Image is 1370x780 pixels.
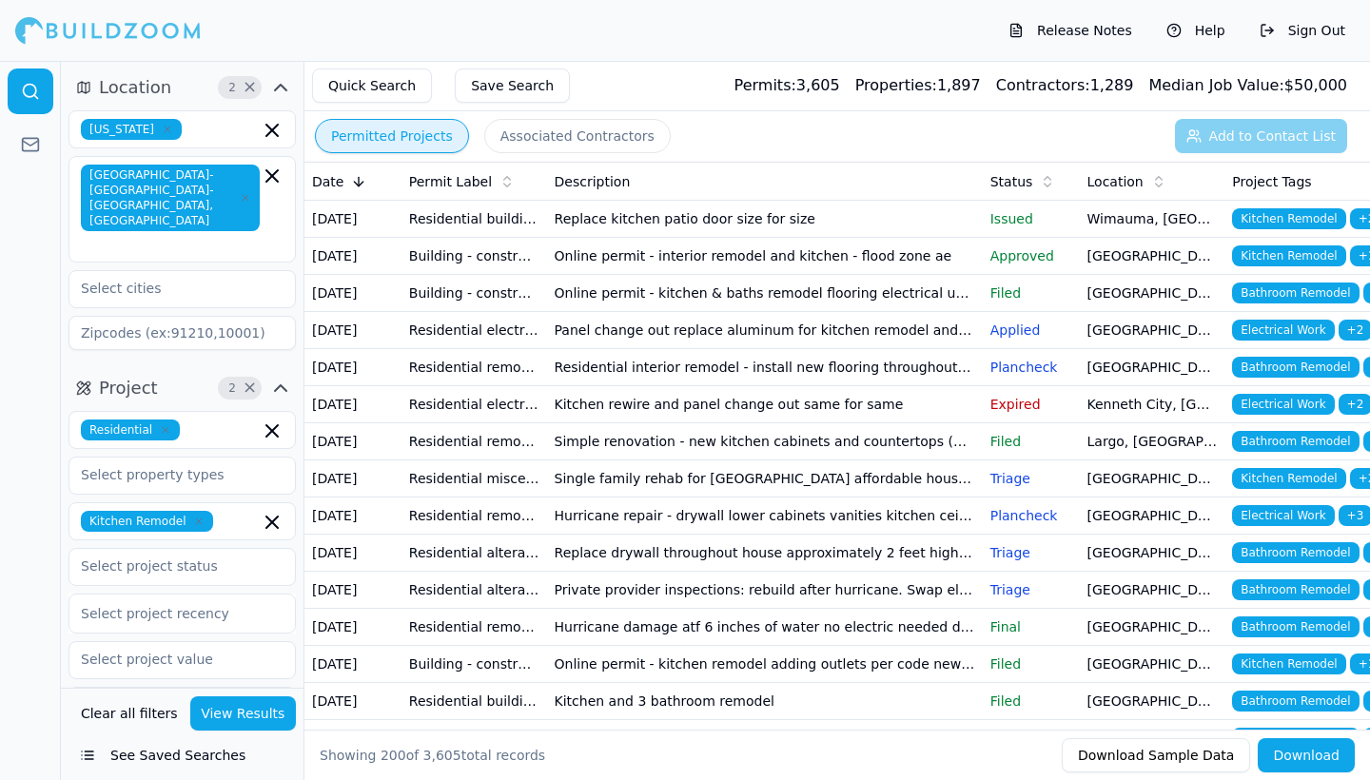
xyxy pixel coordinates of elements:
[547,535,983,572] td: Replace drywall throughout house approximately 2 feet high replace insulation in walls were drywa...
[1232,320,1334,341] span: Electrical Work
[401,683,547,720] td: Residential building alterations (renovations)
[304,683,401,720] td: [DATE]
[68,72,296,103] button: Location2Clear Location filters
[990,654,1072,673] p: Filed
[190,696,297,731] button: View Results
[315,119,469,153] button: Permitted Projects
[547,201,983,238] td: Replace kitchen patio door size for size
[223,78,242,97] span: 2
[304,349,401,386] td: [DATE]
[1148,76,1283,94] span: Median Job Value:
[423,748,461,763] span: 3,605
[304,386,401,423] td: [DATE]
[996,76,1090,94] span: Contractors:
[990,358,1072,377] p: Plancheck
[1062,738,1250,772] button: Download Sample Data
[304,535,401,572] td: [DATE]
[304,646,401,683] td: [DATE]
[1080,201,1225,238] td: Wimauma, [GEOGRAPHIC_DATA]
[81,119,182,140] span: [US_STATE]
[1258,738,1355,772] button: Download
[547,349,983,386] td: Residential interior remodel - install new flooring throughout home. Primary bathroom: install ne...
[304,275,401,312] td: [DATE]
[990,506,1072,525] p: Plancheck
[381,748,406,763] span: 200
[1080,535,1225,572] td: [GEOGRAPHIC_DATA][PERSON_NAME], [GEOGRAPHIC_DATA]
[304,312,401,349] td: [DATE]
[1232,728,1359,749] span: Bathroom Remodel
[547,609,983,646] td: Hurricane damage atf 6 inches of water no electric needed drywall air conditioning replace floors...
[1080,683,1225,720] td: [GEOGRAPHIC_DATA], [GEOGRAPHIC_DATA]
[455,68,570,103] button: Save Search
[69,642,271,676] input: Select project value
[1232,394,1334,415] span: Electrical Work
[68,687,296,721] input: Keywords (ex: solar, thermal)
[547,460,983,497] td: Single family rehab for [GEOGRAPHIC_DATA] affordable housing program oor kitchen cabinets remove ...
[69,458,271,492] input: Select property types
[304,460,401,497] td: [DATE]
[1087,172,1144,191] span: Location
[1080,720,1225,757] td: [GEOGRAPHIC_DATA][PERSON_NAME], [GEOGRAPHIC_DATA]
[484,119,671,153] button: Associated Contractors
[1250,15,1355,46] button: Sign Out
[1232,505,1334,526] span: Electrical Work
[320,746,545,765] div: Showing of total records
[990,469,1072,488] p: Triage
[99,74,171,101] span: Location
[547,423,983,460] td: Simple renovation - new kitchen cabinets and countertops (no change to layout/footprint no change...
[223,379,242,398] span: 2
[1232,616,1359,637] span: Bathroom Remodel
[1232,579,1359,600] span: Bathroom Remodel
[401,349,547,386] td: Residential remodel/repair/renovation
[401,460,547,497] td: Residential miscellaneous permit
[547,683,983,720] td: Kitchen and 3 bathroom remodel
[401,275,547,312] td: Building - construction permit
[990,246,1072,265] p: Approved
[734,74,840,97] div: 3,605
[1080,646,1225,683] td: [GEOGRAPHIC_DATA], [GEOGRAPHIC_DATA]
[855,76,937,94] span: Properties:
[1232,283,1359,303] span: Bathroom Remodel
[1080,497,1225,535] td: [GEOGRAPHIC_DATA], [GEOGRAPHIC_DATA]
[409,172,492,191] span: Permit Label
[304,497,401,535] td: [DATE]
[1080,609,1225,646] td: [GEOGRAPHIC_DATA], [GEOGRAPHIC_DATA]
[990,209,1072,228] p: Issued
[304,423,401,460] td: [DATE]
[68,373,296,403] button: Project2Clear Project filters
[1232,542,1359,563] span: Bathroom Remodel
[401,609,547,646] td: Residential remodel/repair/renovation
[990,729,1072,748] p: Triage
[990,172,1033,191] span: Status
[990,617,1072,636] p: Final
[734,76,796,94] span: Permits:
[1080,275,1225,312] td: [GEOGRAPHIC_DATA], [GEOGRAPHIC_DATA]
[304,572,401,609] td: [DATE]
[81,165,260,231] span: [GEOGRAPHIC_DATA]-[GEOGRAPHIC_DATA]-[GEOGRAPHIC_DATA], [GEOGRAPHIC_DATA]
[401,238,547,275] td: Building - construction permit
[1232,172,1311,191] span: Project Tags
[547,312,983,349] td: Panel change out replace aluminum for kitchen remodel and for adjacent plugs and switches
[999,15,1142,46] button: Release Notes
[1080,238,1225,275] td: [GEOGRAPHIC_DATA], [GEOGRAPHIC_DATA]
[401,201,547,238] td: Residential building trade permit
[312,68,432,103] button: Quick Search
[1157,15,1235,46] button: Help
[76,696,183,731] button: Clear all filters
[547,497,983,535] td: Hurricane repair - drywall lower cabinets vanities kitchen ceiling sinks flooring interior doors ...
[304,609,401,646] td: [DATE]
[243,83,257,92] span: Clear Location filters
[1080,312,1225,349] td: [GEOGRAPHIC_DATA][PERSON_NAME], [GEOGRAPHIC_DATA]
[1080,460,1225,497] td: [GEOGRAPHIC_DATA], [GEOGRAPHIC_DATA]
[1232,431,1359,452] span: Bathroom Remodel
[855,74,981,97] div: 1,897
[304,201,401,238] td: [DATE]
[99,375,158,401] span: Project
[312,172,343,191] span: Date
[1232,245,1345,266] span: Kitchen Remodel
[1232,691,1359,712] span: Bathroom Remodel
[547,386,983,423] td: Kitchen rewire and panel change out same for same
[1148,74,1347,97] div: $ 50,000
[555,172,631,191] span: Description
[1080,572,1225,609] td: [GEOGRAPHIC_DATA], [GEOGRAPHIC_DATA]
